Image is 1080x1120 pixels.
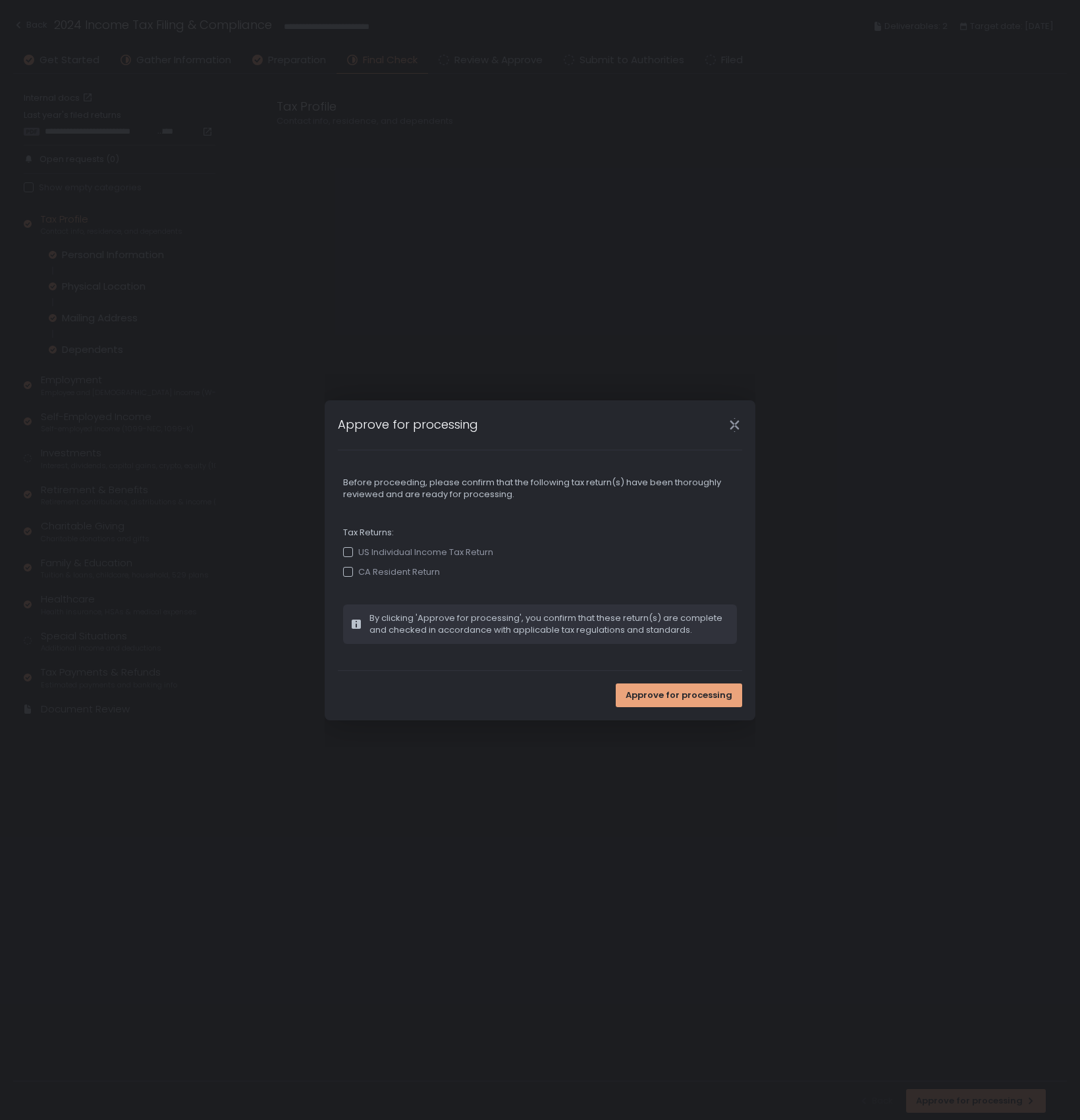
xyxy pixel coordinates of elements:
[343,477,737,500] span: Before proceeding, please confirm that the following tax return(s) have been thoroughly reviewed ...
[616,683,742,707] button: Approve for processing
[626,689,732,701] span: Approve for processing
[369,612,729,636] span: By clicking 'Approve for processing', you confirm that these return(s) are complete and checked i...
[713,417,755,433] div: Close
[338,415,478,433] h1: Approve for processing
[343,527,737,539] span: Tax Returns:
